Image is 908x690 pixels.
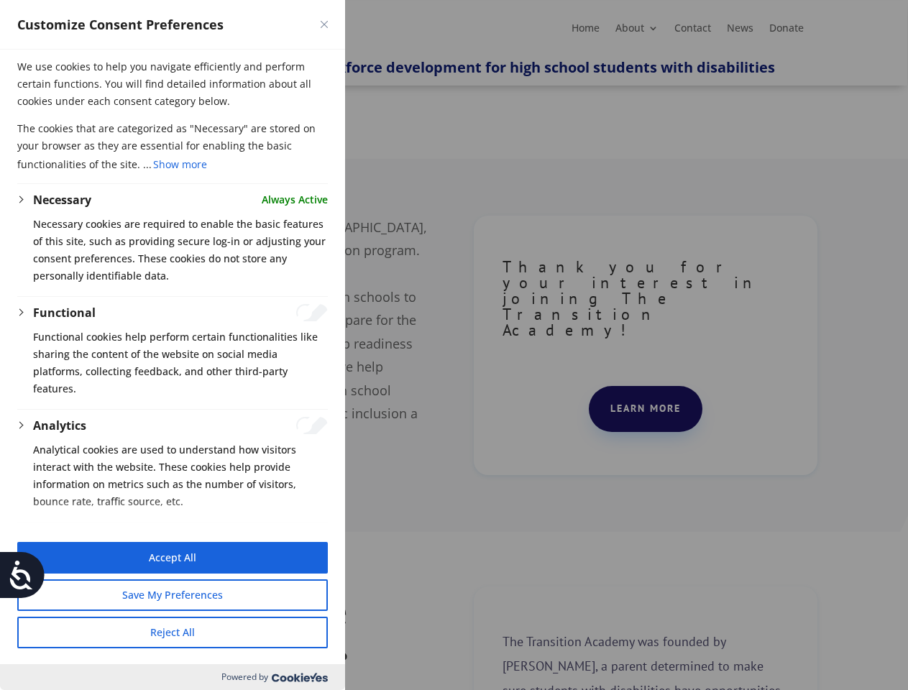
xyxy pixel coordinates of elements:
p: Necessary cookies are required to enable the basic features of this site, such as providing secur... [33,216,328,285]
p: The cookies that are categorized as "Necessary" are stored on your browser as they are essential ... [17,120,328,175]
img: Cookieyes logo [272,673,328,682]
input: Enable Functional [296,304,328,321]
button: Necessary [33,191,91,208]
span: Always Active [262,191,328,208]
p: Functional cookies help perform certain functionalities like sharing the content of the website o... [33,328,328,397]
input: Enable Analytics [296,417,328,434]
p: We use cookies to help you navigate efficiently and perform certain functions. You will find deta... [17,58,328,120]
button: Functional [33,304,96,321]
button: Analytics [33,417,86,434]
button: Reject All [17,617,328,648]
span: Customize Consent Preferences [17,16,224,33]
img: Close [321,21,328,28]
button: Show more [152,155,208,175]
button: Accept All [17,542,328,574]
p: Analytical cookies are used to understand how visitors interact with the website. These cookies h... [33,441,328,510]
button: Save My Preferences [17,579,328,611]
